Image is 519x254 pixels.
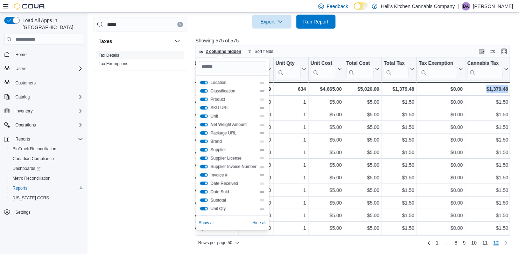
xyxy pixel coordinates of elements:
[15,80,36,86] span: Customers
[425,238,510,249] nav: Pagination for preceding grid
[310,224,342,232] div: $5.00
[1,120,86,130] button: Operations
[211,105,257,111] span: SKU URL
[196,239,242,247] button: Rows per page:50
[468,224,509,232] div: $1.50
[10,194,52,202] a: [US_STATE] CCRS
[240,199,271,207] div: $11.50
[384,85,414,93] div: $1,379.48
[211,114,257,119] span: Unit
[10,164,43,173] a: Dashboards
[473,2,513,11] p: [PERSON_NAME]
[1,78,86,88] button: Customers
[99,38,112,45] h3: Taxes
[275,186,306,194] div: 1
[10,164,83,173] span: Dashboards
[200,98,208,101] button: Product
[489,47,497,56] button: Display options
[483,240,488,247] span: 11
[13,146,56,152] span: BioTrack Reconciliation
[13,107,35,115] button: Inventory
[384,186,414,194] div: $1.50
[259,97,265,102] div: Drag handle
[275,123,306,131] div: 1
[467,60,503,67] div: Cannabis Tax
[310,60,336,78] div: Unit Cost
[502,239,510,247] button: Next page
[198,240,232,246] span: Rows per page : 50
[384,136,414,144] div: $1.50
[259,214,265,220] div: Drag handle
[252,220,266,226] span: Hide all
[275,199,306,207] div: 1
[381,2,455,11] p: Hell's Kitchen Cannabis Company
[433,238,442,249] a: Page 1 of 12
[468,161,509,169] div: $1.50
[310,60,342,78] button: Unit Cost
[468,173,509,182] div: $1.50
[327,3,348,10] span: Feedback
[455,240,458,247] span: 8
[310,98,342,106] div: $5.00
[10,184,83,192] span: Reports
[259,156,265,161] div: Drag handle
[384,98,414,106] div: $1.50
[240,148,271,157] div: $11.50
[303,18,329,25] span: Run Report
[384,224,414,232] div: $1.50
[211,130,257,136] span: Package URL
[10,194,83,202] span: Washington CCRS
[13,195,49,201] span: [US_STATE] CCRS
[463,240,466,247] span: 9
[384,148,414,157] div: $1.50
[240,85,271,93] div: $10,594.99
[200,207,208,211] button: Unit Qty
[7,183,86,193] button: Reports
[419,60,457,78] div: Tax Exemption
[275,148,306,157] div: 1
[433,238,502,249] ul: Pagination for preceding grid
[255,49,273,54] span: Sort fields
[199,219,215,227] button: Show all
[13,135,83,143] span: Reports
[257,15,287,29] span: Export
[200,106,208,110] button: SKU URL
[211,172,257,178] span: Invoice #
[13,185,27,191] span: Reports
[275,161,306,169] div: 1
[199,220,215,226] span: Show all
[468,136,509,144] div: $1.50
[275,98,306,106] div: 1
[211,97,257,102] span: Product
[310,148,342,157] div: $5.00
[240,123,271,131] div: $11.50
[346,60,374,67] div: Total Cost
[419,60,457,67] div: Tax Exemption
[419,211,463,220] div: $0.00
[200,115,208,118] button: Unit
[4,46,83,235] nav: Complex example
[13,135,33,143] button: Reports
[493,240,499,247] span: 12
[15,66,26,71] span: Users
[346,85,379,93] div: $5,020.00
[259,114,265,119] div: Drag handle
[310,123,342,131] div: $5.00
[14,3,45,10] img: Cova
[310,85,342,93] div: $4,665.00
[467,60,503,78] div: Cannabis Tax
[211,181,257,186] span: Date Received
[240,98,271,106] div: $11.50
[346,110,379,119] div: $5.00
[7,173,86,183] button: Metrc Reconciliation
[419,60,463,78] button: Tax Exemption
[13,79,38,87] a: Customers
[259,206,265,212] div: Drag handle
[471,240,477,247] span: 10
[7,193,86,203] button: [US_STATE] CCRS
[346,60,374,78] div: Total Cost
[13,208,33,217] a: Settings
[259,80,265,85] div: Drag handle
[200,148,208,152] button: Supplier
